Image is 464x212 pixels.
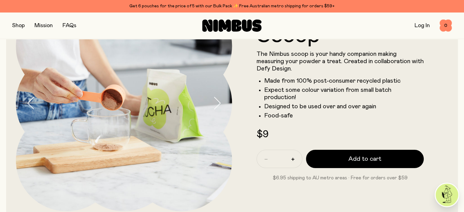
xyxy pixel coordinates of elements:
a: FAQs [63,23,76,28]
img: agent [436,184,458,206]
li: Made from 100% post-consumer recycled plastic [264,77,424,84]
button: Add to cart [306,150,424,168]
a: Log In [415,23,430,28]
span: Add to cart [348,155,381,163]
a: Mission [34,23,53,28]
li: Designed to be used over and over again [264,103,424,110]
li: Food-safe [264,112,424,119]
li: Expect some colour variation from small batch production! [264,86,424,101]
span: $9 [257,130,268,139]
div: Get 6 pouches for the price of 5 with our Bulk Pack ✨ Free Australian metro shipping for orders $59+ [12,2,452,10]
p: The Nimbus scoop is your handy companion making measuring your powder a treat. Created in collabo... [257,50,424,72]
button: 0 [440,20,452,32]
p: $6.95 shipping to AU metro areas · Free for orders over $59 [257,174,424,181]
